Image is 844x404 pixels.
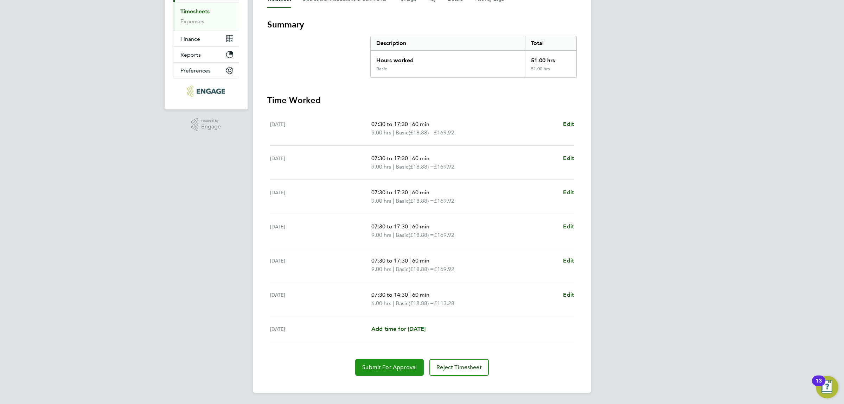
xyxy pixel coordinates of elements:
button: Finance [173,31,239,46]
a: Edit [563,257,574,265]
span: Basic [396,265,409,273]
span: 07:30 to 17:30 [371,257,408,264]
span: Reject Timesheet [436,364,482,371]
span: Submit For Approval [362,364,417,371]
span: 9.00 hrs [371,232,391,238]
span: Add time for [DATE] [371,326,426,332]
span: Edit [563,121,574,127]
span: | [393,197,394,204]
div: [DATE] [270,154,371,171]
span: | [409,189,411,196]
div: Timesheets [173,2,239,31]
a: Go to home page [173,86,239,97]
div: [DATE] [270,188,371,205]
span: (£18.88) = [409,163,434,170]
span: Edit [563,155,574,162]
span: Preferences [180,67,211,74]
button: Preferences [173,63,239,78]
span: £169.92 [434,129,454,136]
span: Reports [180,51,201,58]
h3: Summary [267,19,577,30]
span: £169.92 [434,266,454,272]
div: 51.00 hrs [525,51,576,66]
span: Edit [563,257,574,264]
div: [DATE] [270,120,371,137]
span: 07:30 to 17:30 [371,155,408,162]
button: Reports [173,47,239,62]
span: | [409,291,411,298]
h3: Time Worked [267,95,577,106]
span: | [409,257,411,264]
button: Submit For Approval [355,359,424,376]
span: 07:30 to 14:30 [371,291,408,298]
span: | [393,163,394,170]
span: 60 min [412,121,429,127]
span: Basic [396,197,409,205]
div: 13 [816,381,822,390]
div: [DATE] [270,325,371,333]
div: [DATE] [270,257,371,273]
span: £169.92 [434,197,454,204]
div: Summary [370,36,577,78]
span: 9.00 hrs [371,266,391,272]
a: Edit [563,188,574,197]
div: Description [371,36,525,50]
span: | [409,223,411,230]
span: Edit [563,291,574,298]
div: [DATE] [270,291,371,308]
a: Edit [563,291,574,299]
span: Edit [563,189,574,196]
span: (£18.88) = [409,300,434,307]
span: Basic [396,163,409,171]
span: Powered by [201,118,221,124]
span: 60 min [412,189,429,196]
a: Timesheets [180,8,210,15]
span: £169.92 [434,163,454,170]
div: [DATE] [270,222,371,239]
span: (£18.88) = [409,197,434,204]
span: (£18.88) = [409,129,434,136]
span: 07:30 to 17:30 [371,223,408,230]
span: Edit [563,223,574,230]
span: Basic [396,231,409,239]
span: 9.00 hrs [371,129,391,136]
span: | [393,266,394,272]
a: Edit [563,154,574,163]
button: Reject Timesheet [429,359,489,376]
span: Basic [396,128,409,137]
button: Open Resource Center, 13 new notifications [816,376,838,398]
span: 60 min [412,223,429,230]
span: | [393,300,394,307]
span: 60 min [412,257,429,264]
span: (£18.88) = [409,266,434,272]
section: Timesheet [267,19,577,376]
span: £169.92 [434,232,454,238]
span: 07:30 to 17:30 [371,121,408,127]
span: | [393,129,394,136]
span: Finance [180,36,200,42]
span: | [409,121,411,127]
span: | [409,155,411,162]
div: 51.00 hrs [525,66,576,77]
span: (£18.88) = [409,232,434,238]
span: 9.00 hrs [371,197,391,204]
img: konnectrecruit-logo-retina.png [187,86,225,97]
span: 07:30 to 17:30 [371,189,408,196]
div: Total [525,36,576,50]
a: Expenses [180,18,204,25]
a: Add time for [DATE] [371,325,426,333]
span: | [393,232,394,238]
span: Basic [396,299,409,308]
a: Powered byEngage [191,118,221,131]
a: Edit [563,120,574,128]
span: 60 min [412,155,429,162]
span: 6.00 hrs [371,300,391,307]
div: Hours worked [371,51,525,66]
span: £113.28 [434,300,454,307]
span: Engage [201,124,221,130]
a: Edit [563,222,574,231]
span: 9.00 hrs [371,163,391,170]
div: Basic [376,66,387,72]
span: 60 min [412,291,429,298]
